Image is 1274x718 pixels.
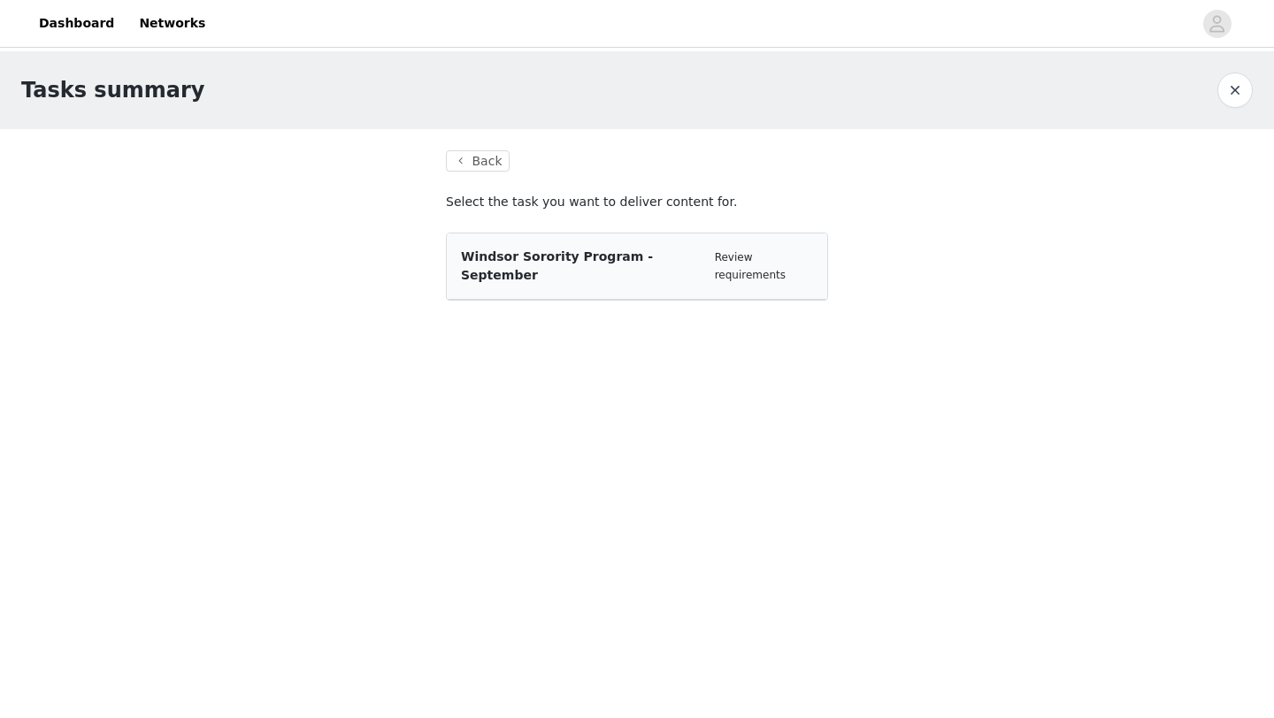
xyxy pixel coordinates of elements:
button: Back [446,150,510,172]
a: Networks [128,4,216,43]
div: avatar [1209,10,1225,38]
a: Review requirements [715,251,786,281]
p: Select the task you want to deliver content for. [446,193,828,211]
span: Windsor Sorority Program - September [461,249,653,282]
h1: Tasks summary [21,74,204,106]
a: Dashboard [28,4,125,43]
